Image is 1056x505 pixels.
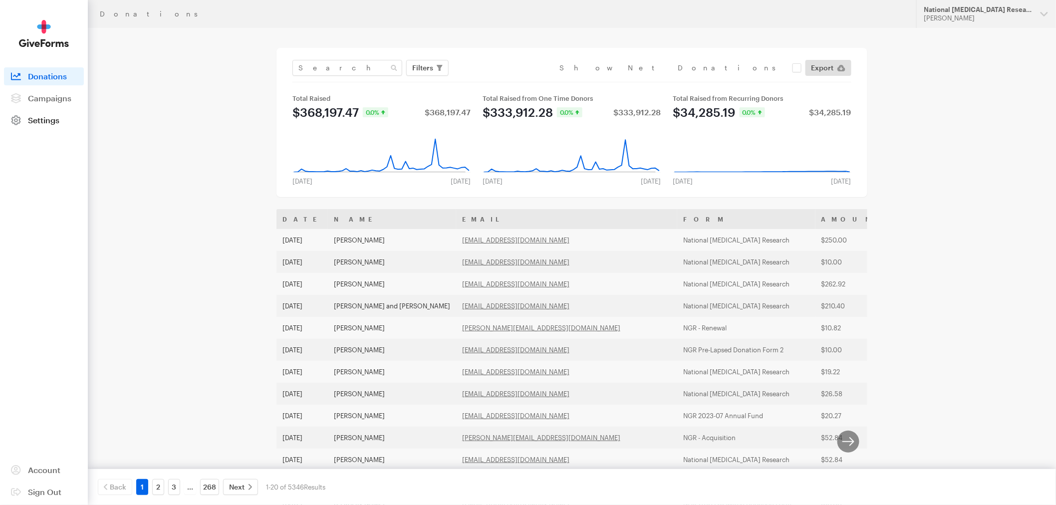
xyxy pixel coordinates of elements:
td: [PERSON_NAME] [328,405,456,427]
td: National [MEDICAL_DATA] Research [677,361,815,383]
td: [PERSON_NAME] [328,229,456,251]
td: [DATE] [276,339,328,361]
div: $368,197.47 [425,108,471,116]
a: 2 [152,479,164,495]
td: National [MEDICAL_DATA] Research [677,229,815,251]
a: [EMAIL_ADDRESS][DOMAIN_NAME] [462,368,569,376]
a: [EMAIL_ADDRESS][DOMAIN_NAME] [462,236,569,244]
td: [PERSON_NAME] [328,251,456,273]
td: [DATE] [276,251,328,273]
a: [EMAIL_ADDRESS][DOMAIN_NAME] [462,302,569,310]
div: [PERSON_NAME] [924,14,1033,22]
td: [PERSON_NAME] [328,339,456,361]
span: Filters [412,62,433,74]
td: National [MEDICAL_DATA] Research [677,383,815,405]
span: Results [304,483,325,491]
span: Donations [28,71,67,81]
td: [DATE] [276,273,328,295]
div: Total Raised from Recurring Donors [673,94,851,102]
td: NGR - Acquisition [677,427,815,449]
div: [DATE] [445,177,477,185]
th: Form [677,209,815,229]
td: [DATE] [276,405,328,427]
button: Filters [406,60,449,76]
td: National [MEDICAL_DATA] Research [677,273,815,295]
td: [DATE] [276,229,328,251]
td: $262.92 [815,273,896,295]
a: [EMAIL_ADDRESS][DOMAIN_NAME] [462,456,569,464]
a: [EMAIL_ADDRESS][DOMAIN_NAME] [462,280,569,288]
th: Email [456,209,677,229]
td: NGR - Renewal [677,317,815,339]
td: [PERSON_NAME] [328,427,456,449]
div: [DATE] [825,177,857,185]
div: Total Raised from One Time Donors [483,94,661,102]
span: Settings [28,115,59,125]
a: Donations [4,67,84,85]
a: Export [805,60,851,76]
span: Next [229,481,245,493]
a: [EMAIL_ADDRESS][DOMAIN_NAME] [462,346,569,354]
th: Name [328,209,456,229]
div: Total Raised [292,94,471,102]
td: [PERSON_NAME] [328,361,456,383]
a: Campaigns [4,89,84,107]
td: National [MEDICAL_DATA] Research [677,449,815,471]
div: 0.0% [363,107,388,117]
div: $333,912.28 [614,108,661,116]
td: [DATE] [276,317,328,339]
td: $52.84 [815,449,896,471]
div: [DATE] [667,177,699,185]
div: 0.0% [740,107,765,117]
a: Settings [4,111,84,129]
td: National [MEDICAL_DATA] Research [677,295,815,317]
a: 268 [200,479,219,495]
td: NGR Pre-Lapsed Donation Form 2 [677,339,815,361]
td: $52.84 [815,427,896,449]
img: GiveForms [19,20,69,47]
div: National [MEDICAL_DATA] Research [924,5,1033,14]
input: Search Name & Email [292,60,402,76]
td: $26.58 [815,383,896,405]
div: $34,285.19 [673,106,736,118]
td: [DATE] [276,449,328,471]
th: Amount [815,209,896,229]
td: [PERSON_NAME] and [PERSON_NAME] [328,295,456,317]
div: [DATE] [286,177,318,185]
td: NGR 2023-07 Annual Fund [677,405,815,427]
div: 0.0% [557,107,582,117]
div: $34,285.19 [809,108,851,116]
td: [DATE] [276,427,328,449]
td: $10.00 [815,251,896,273]
td: $10.00 [815,339,896,361]
div: [DATE] [477,177,509,185]
td: [DATE] [276,361,328,383]
a: [EMAIL_ADDRESS][DOMAIN_NAME] [462,390,569,398]
td: [PERSON_NAME] [328,383,456,405]
div: [DATE] [635,177,667,185]
span: Export [811,62,834,74]
td: $250.00 [815,229,896,251]
a: [EMAIL_ADDRESS][DOMAIN_NAME] [462,258,569,266]
td: [DATE] [276,295,328,317]
a: [PERSON_NAME][EMAIL_ADDRESS][DOMAIN_NAME] [462,324,620,332]
a: [PERSON_NAME][EMAIL_ADDRESS][DOMAIN_NAME] [462,434,620,442]
th: Date [276,209,328,229]
td: $20.27 [815,405,896,427]
td: National [MEDICAL_DATA] Research [677,251,815,273]
td: [PERSON_NAME] [328,273,456,295]
td: [PERSON_NAME] [328,317,456,339]
span: Campaigns [28,93,71,103]
a: Account [4,461,84,479]
td: [PERSON_NAME] [328,449,456,471]
td: $210.40 [815,295,896,317]
span: Account [28,465,60,475]
a: Next [223,479,258,495]
div: 1-20 of 5346 [266,479,325,495]
a: 3 [168,479,180,495]
div: $333,912.28 [483,106,553,118]
span: Sign Out [28,487,61,497]
a: [EMAIL_ADDRESS][DOMAIN_NAME] [462,412,569,420]
a: Sign Out [4,483,84,501]
td: [DATE] [276,383,328,405]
